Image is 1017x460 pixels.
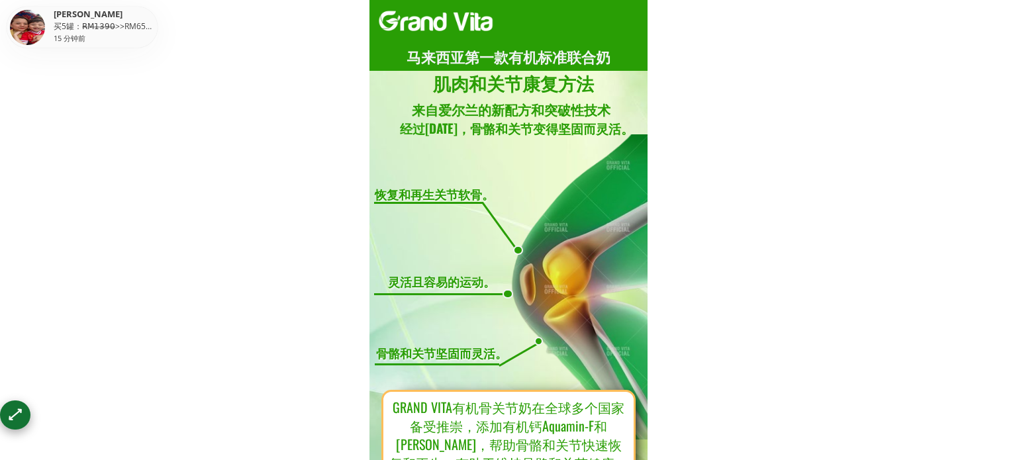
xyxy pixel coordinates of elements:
[374,345,508,362] h3: 骨骼和关节坚固而灵活。
[390,100,633,119] h3: 来自爱尔兰的新配方和突破性技术
[383,119,651,137] h3: 经过[DATE]，骨骼和关节变得坚固而灵活。
[5,405,25,426] div: ⟷
[374,187,495,203] h3: 恢复和再生关节软骨。
[374,274,509,291] h3: 灵活且容易的运动。
[369,71,657,95] div: 肌肉和关节康复方法
[369,43,648,71] p: 马来西亚第一款有机标准联合奶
